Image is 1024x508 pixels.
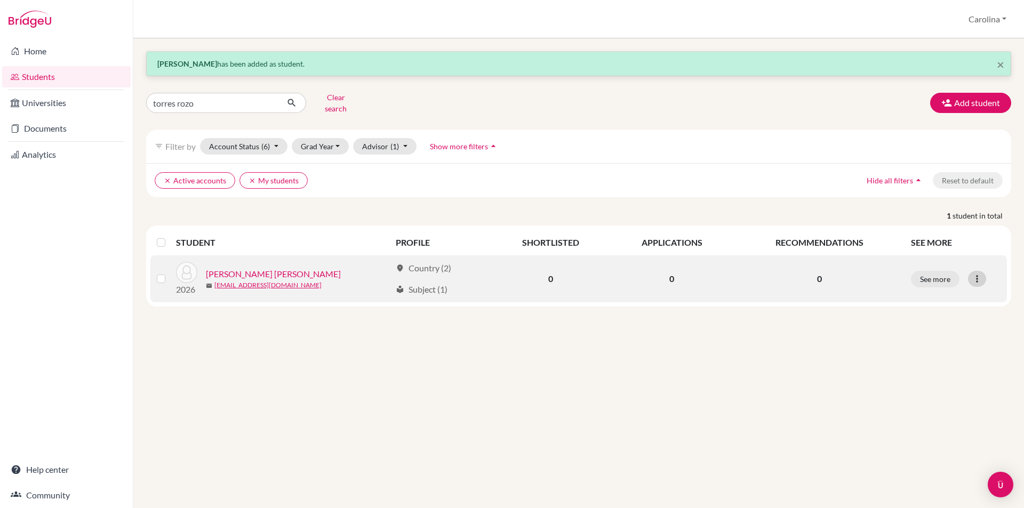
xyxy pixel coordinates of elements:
img: Torres Rozo, Maria Camila [176,262,197,283]
span: (1) [390,142,399,151]
button: clearActive accounts [155,172,235,189]
a: Students [2,66,131,87]
th: APPLICATIONS [610,230,734,255]
button: Show more filtersarrow_drop_up [421,138,508,155]
span: mail [206,283,212,289]
i: arrow_drop_up [488,141,499,151]
button: clearMy students [239,172,308,189]
strong: [PERSON_NAME] [157,59,217,68]
button: Close [997,58,1004,71]
td: 0 [492,255,610,302]
span: × [997,57,1004,72]
a: Home [2,41,131,62]
span: Filter by [165,141,196,151]
span: student in total [953,210,1011,221]
button: Reset to default [933,172,1003,189]
a: [PERSON_NAME] [PERSON_NAME] [206,268,341,280]
button: See more [911,271,959,287]
i: clear [249,177,256,184]
th: STUDENT [176,230,389,255]
button: Grad Year [292,138,349,155]
i: clear [164,177,171,184]
button: Account Status(6) [200,138,287,155]
button: Hide all filtersarrow_drop_up [858,172,933,189]
div: Subject (1) [396,283,447,296]
th: SEE MORE [905,230,1007,255]
p: 2026 [176,283,197,296]
th: SHORTLISTED [492,230,610,255]
a: Help center [2,459,131,480]
i: arrow_drop_up [913,175,924,186]
div: Country (2) [396,262,451,275]
button: Carolina [964,9,1011,29]
span: local_library [396,285,404,294]
a: Universities [2,92,131,114]
button: Advisor(1) [353,138,417,155]
button: Add student [930,93,1011,113]
strong: 1 [947,210,953,221]
th: RECOMMENDATIONS [734,230,905,255]
span: (6) [261,142,270,151]
button: Clear search [306,89,365,117]
p: 0 [741,272,898,285]
img: Bridge-U [9,11,51,28]
span: Show more filters [430,142,488,151]
span: Hide all filters [867,176,913,185]
div: Open Intercom Messenger [988,472,1013,497]
i: filter_list [155,142,163,150]
a: [EMAIL_ADDRESS][DOMAIN_NAME] [214,280,322,290]
a: Community [2,485,131,506]
a: Analytics [2,144,131,165]
th: PROFILE [389,230,492,255]
p: has been added as student. [157,58,1000,69]
td: 0 [610,255,734,302]
a: Documents [2,118,131,139]
input: Find student by name... [146,93,278,113]
span: location_on [396,264,404,272]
